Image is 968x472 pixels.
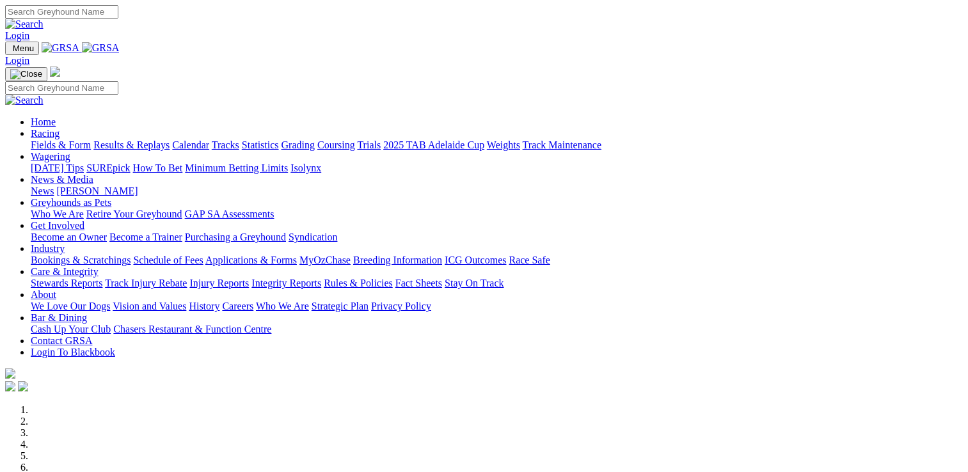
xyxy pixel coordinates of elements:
[317,139,355,150] a: Coursing
[353,255,442,265] a: Breeding Information
[31,185,54,196] a: News
[5,30,29,41] a: Login
[290,162,321,173] a: Isolynx
[185,232,286,242] a: Purchasing a Greyhound
[31,289,56,300] a: About
[31,278,963,289] div: Care & Integrity
[324,278,393,288] a: Rules & Policies
[487,139,520,150] a: Weights
[31,162,84,173] a: [DATE] Tips
[5,95,44,106] img: Search
[31,174,93,185] a: News & Media
[172,139,209,150] a: Calendar
[5,42,39,55] button: Toggle navigation
[222,301,253,311] a: Careers
[31,139,91,150] a: Fields & Form
[282,139,315,150] a: Grading
[256,301,309,311] a: Who We Are
[31,278,102,288] a: Stewards Reports
[31,232,107,242] a: Become an Owner
[445,278,504,288] a: Stay On Track
[31,151,70,162] a: Wagering
[299,255,351,265] a: MyOzChase
[31,139,963,151] div: Racing
[205,255,297,265] a: Applications & Forms
[31,197,111,208] a: Greyhounds as Pets
[242,139,279,150] a: Statistics
[371,301,431,311] a: Privacy Policy
[93,139,170,150] a: Results & Replays
[31,255,963,266] div: Industry
[31,324,963,335] div: Bar & Dining
[31,116,56,127] a: Home
[251,278,321,288] a: Integrity Reports
[509,255,550,265] a: Race Safe
[86,162,130,173] a: SUREpick
[10,69,42,79] img: Close
[5,55,29,66] a: Login
[86,208,182,219] a: Retire Your Greyhound
[113,324,271,334] a: Chasers Restaurant & Function Centre
[13,43,34,53] span: Menu
[113,301,186,311] a: Vision and Values
[312,301,369,311] a: Strategic Plan
[5,19,44,30] img: Search
[31,301,110,311] a: We Love Our Dogs
[5,67,47,81] button: Toggle navigation
[395,278,442,288] a: Fact Sheets
[357,139,381,150] a: Trials
[212,139,239,150] a: Tracks
[523,139,601,150] a: Track Maintenance
[42,42,79,54] img: GRSA
[445,255,506,265] a: ICG Outcomes
[105,278,187,288] a: Track Injury Rebate
[31,185,963,197] div: News & Media
[185,162,288,173] a: Minimum Betting Limits
[31,335,92,346] a: Contact GRSA
[5,381,15,391] img: facebook.svg
[31,324,111,334] a: Cash Up Your Club
[31,301,963,312] div: About
[189,301,219,311] a: History
[5,5,118,19] input: Search
[189,278,249,288] a: Injury Reports
[31,208,84,219] a: Who We Are
[109,232,182,242] a: Become a Trainer
[50,67,60,77] img: logo-grsa-white.png
[5,81,118,95] input: Search
[31,208,963,220] div: Greyhounds as Pets
[18,381,28,391] img: twitter.svg
[133,162,183,173] a: How To Bet
[31,220,84,231] a: Get Involved
[56,185,138,196] a: [PERSON_NAME]
[31,128,60,139] a: Racing
[383,139,484,150] a: 2025 TAB Adelaide Cup
[31,312,87,323] a: Bar & Dining
[289,232,337,242] a: Syndication
[185,208,274,219] a: GAP SA Assessments
[82,42,120,54] img: GRSA
[31,347,115,358] a: Login To Blackbook
[31,162,963,174] div: Wagering
[5,368,15,379] img: logo-grsa-white.png
[31,255,131,265] a: Bookings & Scratchings
[31,243,65,254] a: Industry
[31,266,99,277] a: Care & Integrity
[31,232,963,243] div: Get Involved
[133,255,203,265] a: Schedule of Fees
